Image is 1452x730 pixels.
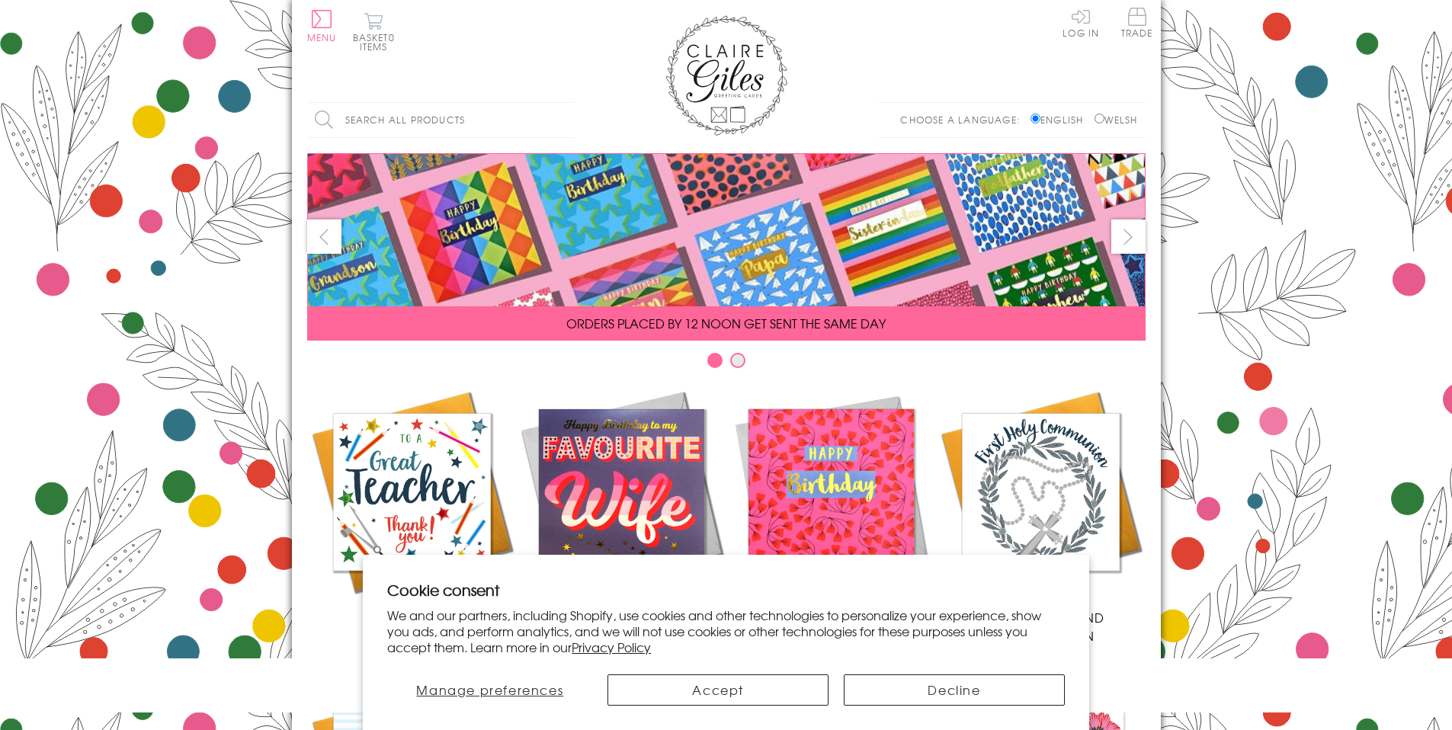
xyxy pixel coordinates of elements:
[307,10,337,42] button: Menu
[1095,114,1104,123] input: Welsh
[707,353,723,368] button: Carousel Page 1 (Current Slide)
[307,103,574,137] input: Search all products
[416,680,563,699] span: Manage preferences
[1121,8,1153,37] span: Trade
[387,579,1065,600] h2: Cookie consent
[844,674,1065,706] button: Decline
[307,352,1146,376] div: Carousel Pagination
[936,387,1146,645] a: Communion and Confirmation
[900,113,1027,126] p: Choose a language:
[307,387,517,626] a: Academic
[559,103,574,137] input: Search
[665,15,787,136] img: Claire Giles Greetings Cards
[566,314,886,332] span: ORDERS PLACED BY 12 NOON GET SENT THE SAME DAY
[572,638,651,656] a: Privacy Policy
[1121,8,1153,40] a: Trade
[360,30,395,53] span: 0 items
[307,30,337,44] span: Menu
[726,387,936,626] a: Birthdays
[1095,113,1138,126] label: Welsh
[607,674,829,706] button: Accept
[353,12,395,51] button: Basket0 items
[387,674,592,706] button: Manage preferences
[1031,114,1040,123] input: English
[1111,219,1146,254] button: next
[387,607,1065,655] p: We and our partners, including Shopify, use cookies and other technologies to personalize your ex...
[307,219,341,254] button: prev
[730,353,745,368] button: Carousel Page 2
[517,387,726,626] a: New Releases
[1063,8,1099,37] a: Log In
[1031,113,1091,126] label: English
